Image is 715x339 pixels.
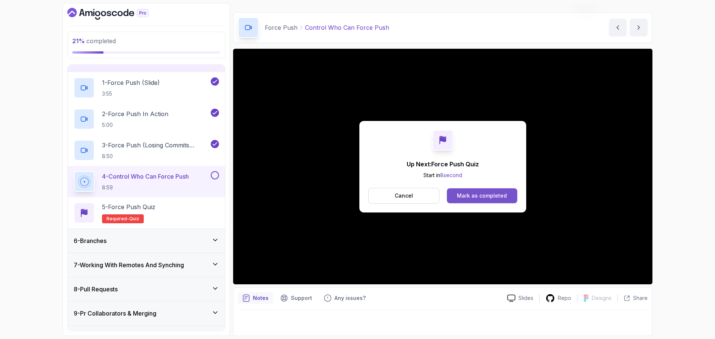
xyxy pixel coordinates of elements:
p: Designs [592,294,611,302]
a: Repo [540,294,577,303]
p: Repo [558,294,571,302]
button: next content [630,19,648,36]
button: Cancel [368,188,439,204]
button: 9-Pr Collaborators & Merging [68,301,225,325]
p: Support [291,294,312,302]
span: completed [72,37,116,45]
button: Support button [276,292,317,304]
p: Slides [518,294,533,302]
p: Up Next: Force Push Quiz [407,160,479,169]
span: Required- [107,216,129,222]
button: 7-Working With Remotes And Synching [68,253,225,277]
button: Mark as completed [447,188,517,203]
button: 3-Force Push (Losing Commits Example)8:50 [74,140,219,161]
button: 4-Control Who Can Force Push8:59 [74,171,219,192]
button: 8-Pull Requests [68,277,225,301]
a: Slides [501,294,539,302]
p: 8:59 [102,184,189,191]
h3: 7 - Working With Remotes And Synching [74,260,184,269]
p: Share [633,294,648,302]
h3: 8 - Pull Requests [74,285,118,294]
span: 8 second [440,172,462,178]
button: 6-Branches [68,229,225,253]
a: Dashboard [67,8,166,20]
button: 2-Force Push In Action5:00 [74,109,219,129]
button: previous content [609,19,627,36]
h3: 6 - Branches [74,236,107,245]
p: 5 - Force Push Quiz [102,202,155,211]
div: Mark as completed [457,192,507,199]
p: Any issues? [334,294,366,302]
button: notes button [238,292,273,304]
p: Cancel [395,192,413,199]
p: 8:50 [102,153,209,160]
p: 1 - Force Push (Slide) [102,78,160,87]
button: 5-Force Push QuizRequired-quiz [74,202,219,223]
p: 4 - Control Who Can Force Push [102,172,189,181]
span: 21 % [72,37,85,45]
span: quiz [129,216,139,222]
p: Notes [253,294,268,302]
iframe: 4 - Control who can force push [233,49,652,284]
button: Feedback button [320,292,370,304]
h3: 9 - Pr Collaborators & Merging [74,309,156,318]
button: 1-Force Push (Slide)3:55 [74,77,219,98]
button: Share [617,294,648,302]
p: 5:00 [102,121,168,129]
p: 2 - Force Push In Action [102,109,168,118]
p: Start in [407,172,479,179]
p: 3:55 [102,90,160,97]
p: Force Push [265,23,298,32]
p: Control Who Can Force Push [305,23,389,32]
p: 3 - Force Push (Losing Commits Example) [102,141,209,150]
